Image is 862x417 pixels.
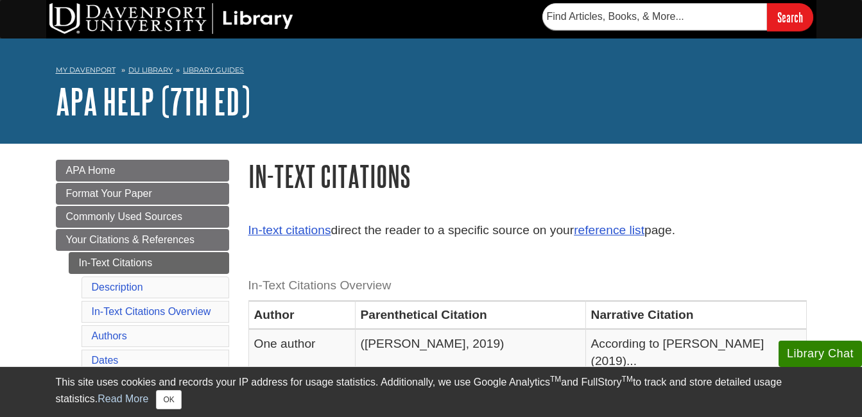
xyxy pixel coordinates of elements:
[622,375,633,384] sup: TM
[542,3,767,30] input: Find Articles, Books, & More...
[56,183,229,205] a: Format Your Paper
[66,234,194,245] span: Your Citations & References
[98,393,148,404] a: Read More
[585,301,806,329] th: Narrative Citation
[542,3,813,31] form: Searches DU Library's articles, books, and more
[92,282,143,293] a: Description
[248,223,331,237] a: In-text citations
[248,160,807,192] h1: In-Text Citations
[56,65,116,76] a: My Davenport
[128,65,173,74] a: DU Library
[56,81,250,121] a: APA Help (7th Ed)
[248,221,807,240] p: direct the reader to a specific source on your page.
[49,3,293,34] img: DU Library
[66,188,152,199] span: Format Your Paper
[248,271,807,300] caption: In-Text Citations Overview
[355,329,585,375] td: ([PERSON_NAME], 2019)
[248,301,355,329] th: Author
[66,211,182,222] span: Commonly Used Sources
[183,65,244,74] a: Library Guides
[92,330,127,341] a: Authors
[355,301,585,329] th: Parenthetical Citation
[248,329,355,375] td: One author
[585,329,806,375] td: According to [PERSON_NAME] (2019)...
[574,223,644,237] a: reference list
[92,355,119,366] a: Dates
[69,252,229,274] a: In-Text Citations
[92,306,211,317] a: In-Text Citations Overview
[56,62,807,82] nav: breadcrumb
[156,390,181,409] button: Close
[56,160,229,182] a: APA Home
[56,206,229,228] a: Commonly Used Sources
[767,3,813,31] input: Search
[66,165,116,176] span: APA Home
[550,375,561,384] sup: TM
[56,375,807,409] div: This site uses cookies and records your IP address for usage statistics. Additionally, we use Goo...
[779,341,862,367] button: Library Chat
[56,229,229,251] a: Your Citations & References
